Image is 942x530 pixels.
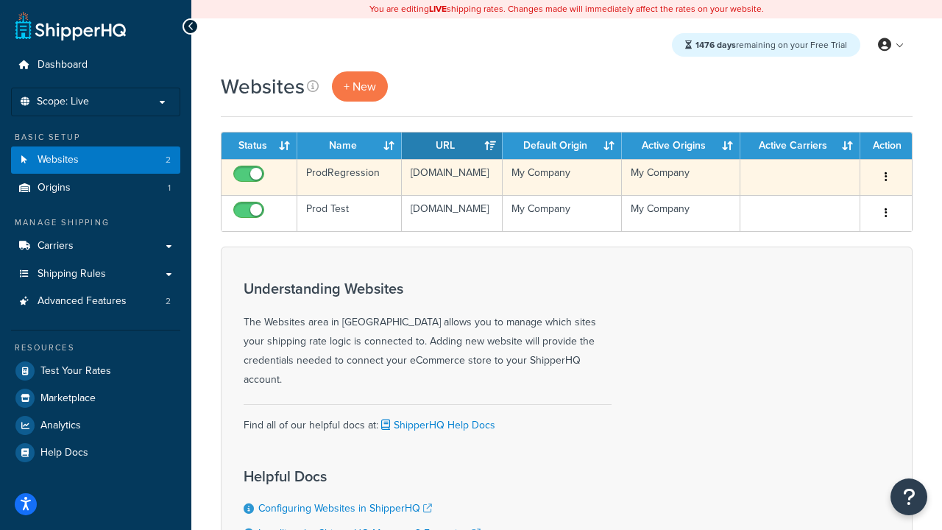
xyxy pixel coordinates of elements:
[402,132,503,159] th: URL: activate to sort column ascending
[11,216,180,229] div: Manage Shipping
[38,182,71,194] span: Origins
[11,146,180,174] li: Websites
[503,132,621,159] th: Default Origin: activate to sort column ascending
[37,96,89,108] span: Scope: Live
[244,404,612,435] div: Find all of our helpful docs at:
[221,72,305,101] h1: Websites
[38,59,88,71] span: Dashboard
[672,33,860,57] div: remaining on your Free Trial
[40,447,88,459] span: Help Docs
[166,295,171,308] span: 2
[11,288,180,315] a: Advanced Features 2
[11,233,180,260] a: Carriers
[166,154,171,166] span: 2
[11,174,180,202] li: Origins
[344,78,376,95] span: + New
[860,132,912,159] th: Action
[40,365,111,378] span: Test Your Rates
[740,132,860,159] th: Active Carriers: activate to sort column ascending
[622,195,740,231] td: My Company
[244,280,612,297] h3: Understanding Websites
[402,195,503,231] td: [DOMAIN_NAME]
[11,261,180,288] a: Shipping Rules
[332,71,388,102] a: + New
[297,195,402,231] td: Prod Test
[378,417,495,433] a: ShipperHQ Help Docs
[11,385,180,411] a: Marketplace
[11,131,180,144] div: Basic Setup
[297,132,402,159] th: Name: activate to sort column ascending
[503,159,621,195] td: My Company
[38,154,79,166] span: Websites
[11,146,180,174] a: Websites 2
[11,439,180,466] a: Help Docs
[11,174,180,202] a: Origins 1
[168,182,171,194] span: 1
[38,295,127,308] span: Advanced Features
[11,52,180,79] a: Dashboard
[402,159,503,195] td: [DOMAIN_NAME]
[503,195,621,231] td: My Company
[11,412,180,439] a: Analytics
[244,468,509,484] h3: Helpful Docs
[38,268,106,280] span: Shipping Rules
[429,2,447,15] b: LIVE
[40,420,81,432] span: Analytics
[622,159,740,195] td: My Company
[297,159,402,195] td: ProdRegression
[38,240,74,252] span: Carriers
[11,358,180,384] a: Test Your Rates
[890,478,927,515] button: Open Resource Center
[15,11,126,40] a: ShipperHQ Home
[11,288,180,315] li: Advanced Features
[244,280,612,389] div: The Websites area in [GEOGRAPHIC_DATA] allows you to manage which sites your shipping rate logic ...
[622,132,740,159] th: Active Origins: activate to sort column ascending
[11,342,180,354] div: Resources
[258,501,432,516] a: Configuring Websites in ShipperHQ
[40,392,96,405] span: Marketplace
[222,132,297,159] th: Status: activate to sort column ascending
[695,38,736,52] strong: 1476 days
